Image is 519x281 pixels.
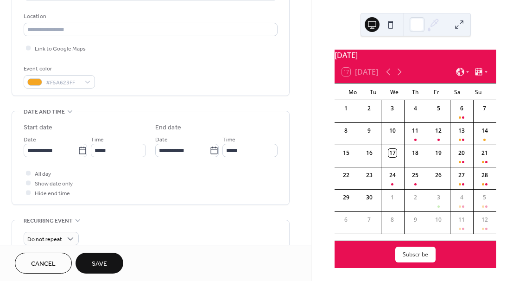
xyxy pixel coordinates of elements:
[35,189,70,198] span: Hide end time
[365,149,373,157] div: 16
[342,83,363,100] div: Mo
[481,193,489,202] div: 5
[434,216,443,224] div: 10
[46,78,80,88] span: #F5A623FF
[35,169,51,179] span: All day
[342,193,350,202] div: 29
[457,216,466,224] div: 11
[434,193,443,202] div: 3
[24,123,52,133] div: Start date
[411,127,419,135] div: 11
[388,149,397,157] div: 17
[24,135,36,145] span: Date
[457,149,466,157] div: 20
[481,127,489,135] div: 14
[365,193,373,202] div: 30
[388,104,397,113] div: 3
[27,234,62,245] span: Do not repeat
[342,149,350,157] div: 15
[434,104,443,113] div: 5
[92,259,107,269] span: Save
[481,171,489,179] div: 28
[411,216,419,224] div: 9
[365,127,373,135] div: 9
[395,247,436,262] button: Subscribe
[384,83,405,100] div: We
[24,107,65,117] span: Date and time
[342,127,350,135] div: 8
[457,127,466,135] div: 13
[457,104,466,113] div: 6
[35,44,86,54] span: Link to Google Maps
[411,149,419,157] div: 18
[24,216,73,226] span: Recurring event
[457,171,466,179] div: 27
[426,83,447,100] div: Fr
[481,216,489,224] div: 12
[411,104,419,113] div: 4
[365,216,373,224] div: 7
[468,83,489,100] div: Su
[481,149,489,157] div: 21
[15,253,72,274] button: Cancel
[434,127,443,135] div: 12
[76,253,123,274] button: Save
[434,149,443,157] div: 19
[447,83,468,100] div: Sa
[388,171,397,179] div: 24
[342,104,350,113] div: 1
[363,83,384,100] div: Tu
[388,127,397,135] div: 10
[388,193,397,202] div: 1
[457,193,466,202] div: 4
[342,216,350,224] div: 6
[434,171,443,179] div: 26
[365,104,373,113] div: 2
[405,83,426,100] div: Th
[222,135,235,145] span: Time
[411,171,419,179] div: 25
[342,171,350,179] div: 22
[91,135,104,145] span: Time
[155,123,181,133] div: End date
[31,259,56,269] span: Cancel
[24,12,276,21] div: Location
[411,193,419,202] div: 2
[388,216,397,224] div: 8
[155,135,168,145] span: Date
[35,179,73,189] span: Show date only
[24,64,93,74] div: Event color
[481,104,489,113] div: 7
[365,171,373,179] div: 23
[335,50,496,61] div: [DATE]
